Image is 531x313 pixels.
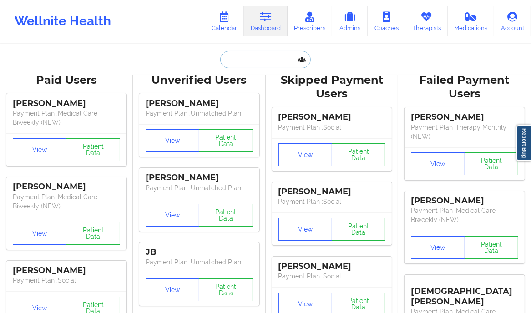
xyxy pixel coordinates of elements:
[146,247,253,257] div: JB
[278,143,332,166] button: View
[465,152,518,175] button: Patient Data
[272,73,392,101] div: Skipped Payment Users
[411,196,518,206] div: [PERSON_NAME]
[146,172,253,183] div: [PERSON_NAME]
[199,129,253,152] button: Patient Data
[13,109,120,127] p: Payment Plan : Medical Care Biweekly (NEW)
[146,109,253,118] p: Payment Plan : Unmatched Plan
[146,257,253,267] p: Payment Plan : Unmatched Plan
[278,218,332,241] button: View
[13,192,120,211] p: Payment Plan : Medical Care Biweekly (NEW)
[516,125,531,161] a: Report Bug
[13,138,66,161] button: View
[146,183,253,192] p: Payment Plan : Unmatched Plan
[278,187,386,197] div: [PERSON_NAME]
[146,98,253,109] div: [PERSON_NAME]
[332,143,385,166] button: Patient Data
[278,272,386,281] p: Payment Plan : Social
[6,73,126,87] div: Paid Users
[278,261,386,272] div: [PERSON_NAME]
[278,123,386,132] p: Payment Plan : Social
[13,98,120,109] div: [PERSON_NAME]
[332,6,368,36] a: Admins
[66,138,120,161] button: Patient Data
[278,197,386,206] p: Payment Plan : Social
[13,265,120,276] div: [PERSON_NAME]
[411,279,518,307] div: [DEMOGRAPHIC_DATA][PERSON_NAME]
[368,6,405,36] a: Coaches
[448,6,495,36] a: Medications
[332,218,385,241] button: Patient Data
[288,6,333,36] a: Prescribers
[494,6,531,36] a: Account
[146,278,199,301] button: View
[146,129,199,152] button: View
[465,236,518,259] button: Patient Data
[199,278,253,301] button: Patient Data
[146,204,199,227] button: View
[244,6,288,36] a: Dashboard
[411,123,518,141] p: Payment Plan : Therapy Monthly (NEW)
[205,6,244,36] a: Calendar
[199,204,253,227] button: Patient Data
[405,73,525,101] div: Failed Payment Users
[405,6,448,36] a: Therapists
[139,73,259,87] div: Unverified Users
[411,152,465,175] button: View
[411,112,518,122] div: [PERSON_NAME]
[13,276,120,285] p: Payment Plan : Social
[13,182,120,192] div: [PERSON_NAME]
[278,112,386,122] div: [PERSON_NAME]
[411,236,465,259] button: View
[13,222,66,245] button: View
[411,206,518,224] p: Payment Plan : Medical Care Biweekly (NEW)
[66,222,120,245] button: Patient Data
